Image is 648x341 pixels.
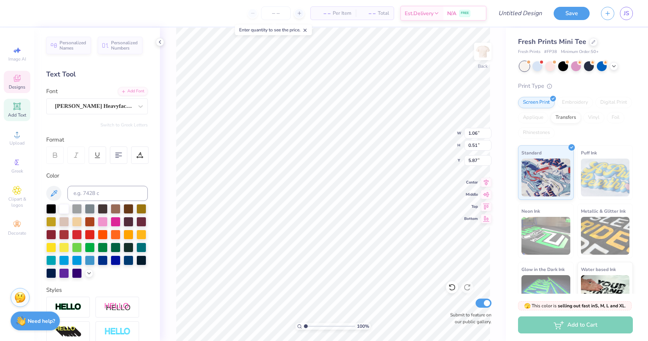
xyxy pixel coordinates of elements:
[8,230,26,236] span: Decorate
[554,7,590,20] button: Save
[8,56,26,62] span: Image AI
[521,265,565,273] span: Glow in the Dark Ink
[118,87,148,96] div: Add Font
[55,303,81,311] img: Stroke
[581,275,630,313] img: Water based Ink
[46,171,148,180] div: Color
[595,97,632,108] div: Digital Print
[464,192,478,197] span: Middle
[104,302,131,312] img: Shadow
[8,112,26,118] span: Add Text
[46,286,148,294] div: Styles
[111,40,138,51] span: Personalized Numbers
[9,84,25,90] span: Designs
[524,302,531,310] span: 🫣
[581,217,630,255] img: Metallic & Glitter Ink
[360,9,376,17] span: – –
[235,25,312,35] div: Enter quantity to see the price.
[518,82,633,90] div: Print Type
[104,327,131,336] img: Negative Space
[492,6,548,21] input: Untitled Design
[620,7,633,20] a: JS
[9,140,25,146] span: Upload
[518,97,555,108] div: Screen Print
[518,49,540,55] span: Fresh Prints
[464,180,478,185] span: Center
[581,265,616,273] span: Water based Ink
[333,9,351,17] span: Per Item
[624,9,629,18] span: JS
[464,216,478,221] span: Bottom
[11,168,23,174] span: Greek
[521,275,570,313] img: Glow in the Dark Ink
[518,112,548,123] div: Applique
[558,303,625,309] strong: selling out fast in S, M, L and XL
[446,311,491,325] label: Submit to feature on our public gallery.
[521,149,542,157] span: Standard
[464,204,478,209] span: Top
[544,49,557,55] span: # FP38
[551,112,581,123] div: Transfers
[447,9,456,17] span: N/A
[521,159,570,196] img: Standard
[521,207,540,215] span: Neon Ink
[357,323,369,330] span: 100 %
[583,112,604,123] div: Vinyl
[28,318,55,325] strong: Need help?
[4,196,30,208] span: Clipart & logos
[478,63,488,70] div: Back
[524,302,626,309] span: This color is .
[607,112,625,123] div: Foil
[518,127,555,139] div: Rhinestones
[521,217,570,255] img: Neon Ink
[461,11,469,16] span: FREE
[518,37,586,46] span: Fresh Prints Mini Tee
[46,135,149,144] div: Format
[46,87,58,96] label: Font
[67,186,148,201] input: e.g. 7428 c
[561,49,599,55] span: Minimum Order: 50 +
[475,44,490,59] img: Back
[405,9,434,17] span: Est. Delivery
[261,6,291,20] input: – –
[581,149,597,157] span: Puff Ink
[100,122,148,128] button: Switch to Greek Letters
[59,40,86,51] span: Personalized Names
[557,97,593,108] div: Embroidery
[581,207,626,215] span: Metallic & Glitter Ink
[315,9,330,17] span: – –
[581,159,630,196] img: Puff Ink
[378,9,389,17] span: Total
[55,326,81,338] img: 3d Illusion
[46,69,148,79] div: Text Tool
